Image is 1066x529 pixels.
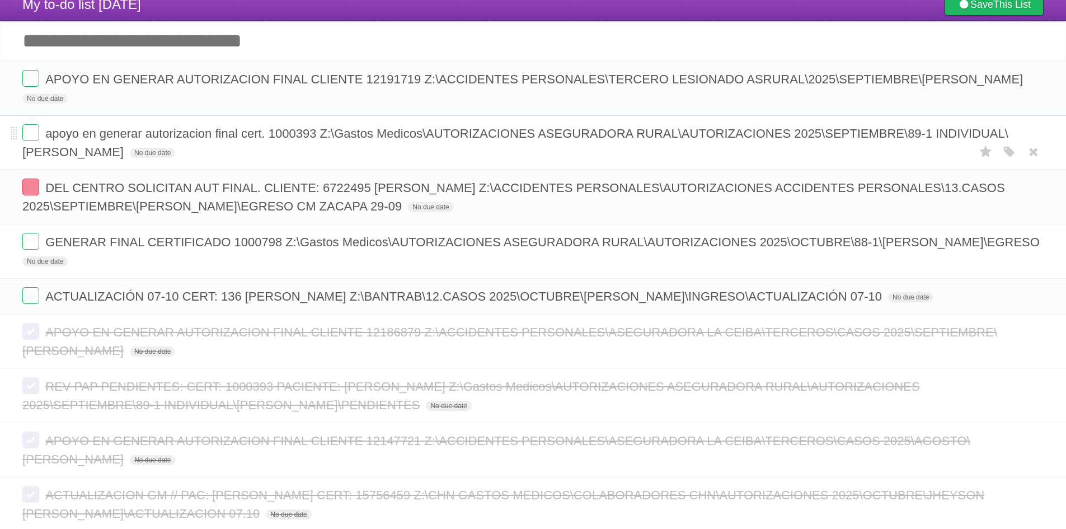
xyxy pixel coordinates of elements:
[130,455,175,465] span: No due date
[426,401,471,411] span: No due date
[22,434,970,466] span: APOYO EN GENERAR AUTORIZACION FINAL CLIENTE 12147721 Z:\ACCIDENTES PERSONALES\ASEGURADORA LA CEIB...
[22,127,1008,159] span: apoyo en generar autorizacion final cert. 1000393 Z:\Gastos Medicos\AUTORIZACIONES ASEGURADORA RU...
[22,323,39,340] label: Done
[22,233,39,250] label: Done
[22,325,997,358] span: APOYO EN GENERAR AUTORIZACION FINAL CLIENTE 12186879 Z:\ACCIDENTES PERSONALES\ASEGURADORA LA CEIB...
[22,93,68,104] span: No due date
[22,124,39,141] label: Done
[130,347,175,357] span: No due date
[22,287,39,304] label: Done
[130,148,175,158] span: No due date
[45,289,885,303] span: ACTUALIZACIÓN 07-10 CERT: 136 [PERSON_NAME] Z:\BANTRAB\12.CASOS 2025\OCTUBRE\[PERSON_NAME]\INGRES...
[22,179,39,195] label: Done
[266,509,311,519] span: No due date
[22,488,984,521] span: ACTUALIZACION GM // PAC: [PERSON_NAME] CERT: 15756459 Z:\CHN GASTOS MEDICOS\COLABORADORES CHN\AUT...
[45,72,1026,86] span: APOYO EN GENERAR AUTORIZACION FINAL CLIENTE 12191719 Z:\ACCIDENTES PERSONALES\TERCERO LESIONADO A...
[45,235,1042,249] span: GENERAR FINAL CERTIFICADO 1000798 Z:\Gastos Medicos\AUTORIZACIONES ASEGURADORA RURAL\AUTORIZACION...
[22,256,68,266] span: No due date
[22,70,39,87] label: Done
[408,202,453,212] span: No due date
[888,292,933,302] span: No due date
[22,432,39,448] label: Done
[22,377,39,394] label: Done
[22,486,39,503] label: Done
[22,181,1005,213] span: DEL CENTRO SOLICITAN AUT FINAL. CLIENTE: 6722495 [PERSON_NAME] Z:\ACCIDENTES PERSONALES\AUTORIZAC...
[975,143,997,161] label: Star task
[22,380,920,412] span: REV PAP PENDIENTES: CERT: 1000393 PACIENTE: [PERSON_NAME] Z:\Gastos Medicos\AUTORIZACIONES ASEGUR...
